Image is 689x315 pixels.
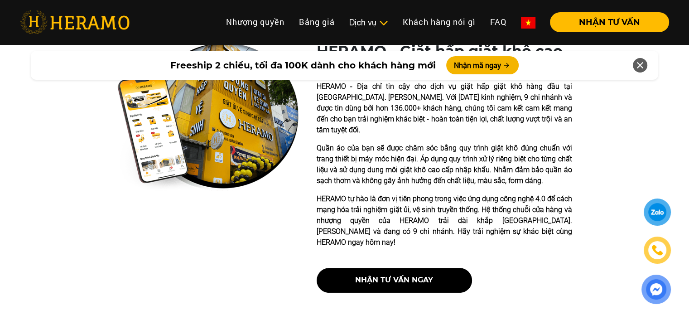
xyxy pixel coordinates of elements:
[20,10,130,34] img: heramo-logo.png
[395,12,483,32] a: Khách hàng nói gì
[446,56,519,74] button: Nhận mã ngay
[543,18,669,26] a: NHẬN TƯ VẤN
[650,243,664,257] img: phone-icon
[219,12,292,32] a: Nhượng quyền
[521,17,535,29] img: vn-flag.png
[317,194,572,248] p: HERAMO tự hào là đơn vị tiên phong trong việc ứng dụng công nghệ 4.0 để cách mạng hóa trải nghiệm...
[170,58,435,72] span: Freeship 2 chiều, tối đa 100K dành cho khách hàng mới
[317,268,472,293] button: nhận tư vấn ngay
[483,12,514,32] a: FAQ
[550,12,669,32] button: NHẬN TƯ VẤN
[317,143,572,186] p: Quần áo của bạn sẽ được chăm sóc bằng quy trình giặt khô đúng chuẩn với trang thiết bị máy móc hi...
[317,81,572,136] p: HERAMO - Địa chỉ tin cậy cho dịch vụ giặt hấp giặt khô hàng đầu tại [GEOGRAPHIC_DATA]. [PERSON_NA...
[349,16,388,29] div: Dịch vụ
[117,43,299,191] img: heramo-quality-banner
[292,12,342,32] a: Bảng giá
[645,237,670,263] a: phone-icon
[379,19,388,28] img: subToggleIcon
